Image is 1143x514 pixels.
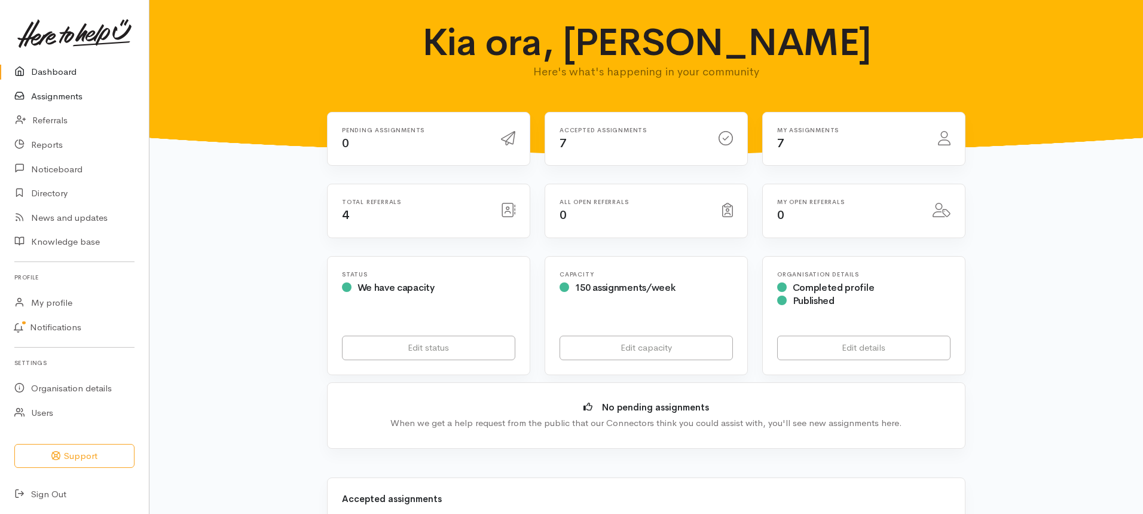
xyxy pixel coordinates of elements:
h6: My assignments [777,127,924,133]
h6: Total referrals [342,199,487,205]
span: 0 [777,208,784,223]
span: 4 [342,208,349,223]
h6: My open referrals [777,199,918,205]
a: Edit status [342,336,515,360]
span: 0 [560,208,567,223]
h6: All open referrals [560,199,708,205]
b: No pending assignments [602,402,709,413]
h6: Capacity [560,271,733,278]
span: Completed profile [793,281,875,294]
span: 150 assignments/week [575,281,676,294]
h6: Accepted assignments [560,127,704,133]
a: Edit details [777,336,951,360]
h6: Organisation Details [777,271,951,278]
a: Edit capacity [560,336,733,360]
b: Accepted assignments [342,493,442,504]
button: Support [14,444,135,469]
h6: Status [342,271,515,278]
span: 0 [342,136,349,151]
span: 7 [560,136,567,151]
span: We have capacity [357,281,435,294]
span: Published [793,294,835,307]
h1: Kia ora, [PERSON_NAME] [412,22,881,63]
div: When we get a help request from the public that our Connectors think you could assist with, you'l... [346,416,947,430]
p: Here's what's happening in your community [412,63,881,80]
h6: Pending assignments [342,127,487,133]
span: 7 [777,136,784,151]
h6: Settings [14,355,135,371]
h6: Profile [14,269,135,285]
